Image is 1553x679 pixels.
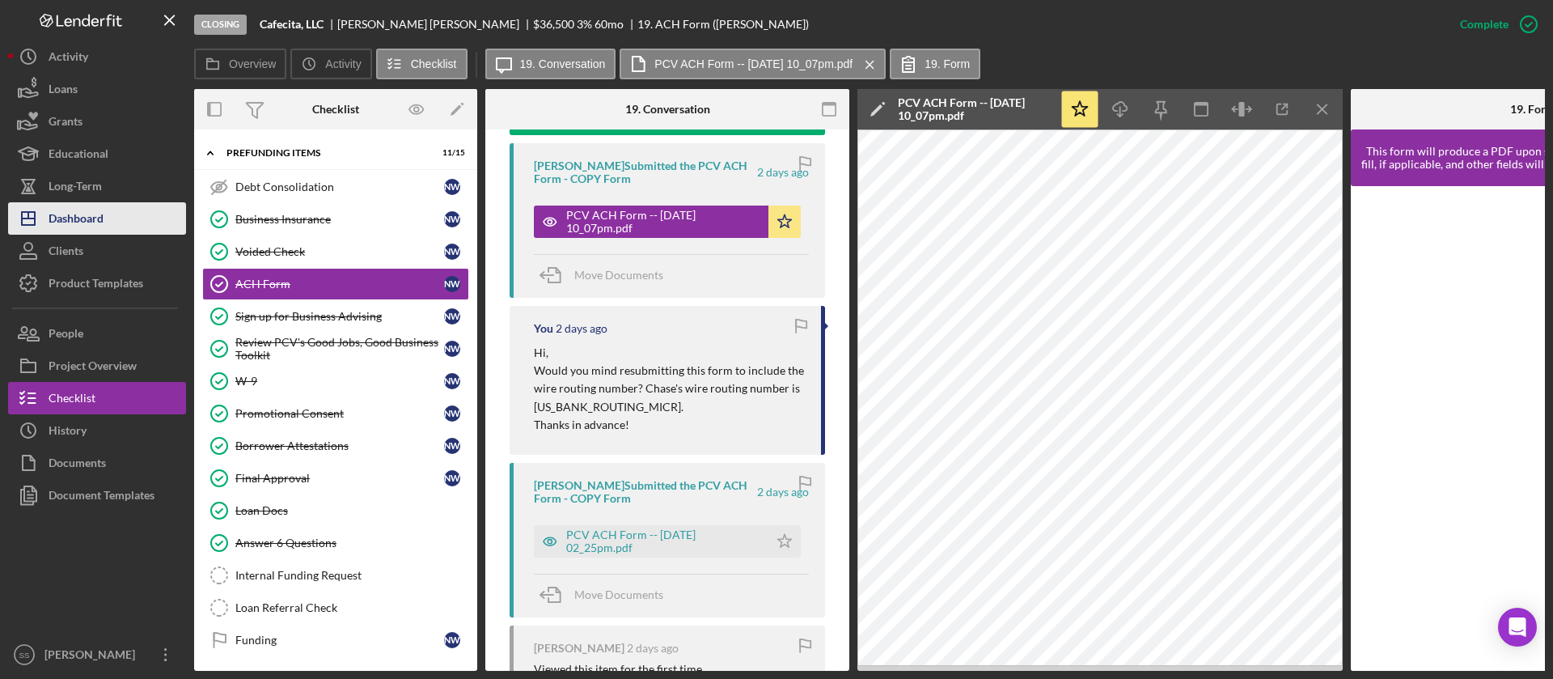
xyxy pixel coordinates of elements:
button: PCV ACH Form -- [DATE] 10_07pm.pdf [534,206,801,238]
p: Would you mind resubmitting this form to include the wire routing number? Chase's wire routing nu... [534,362,805,416]
time: 2025-10-14 02:07 [757,166,809,179]
div: Review PCV's Good Jobs, Good Business Toolkit [235,336,444,362]
button: 19. Form [890,49,980,79]
span: Move Documents [574,268,663,282]
div: N W [444,341,460,357]
div: Business Insurance [235,213,444,226]
div: 19. ACH Form ([PERSON_NAME]) [637,18,809,31]
label: Activity [325,57,361,70]
div: Borrower Attestations [235,439,444,452]
button: Activity [290,49,371,79]
text: SS [19,651,30,660]
div: Loan Referral Check [235,601,468,614]
a: Answer 6 Questions [202,527,469,559]
div: Documents [49,447,106,483]
p: Thanks in advance! [534,416,805,434]
a: ACH FormNW [202,268,469,300]
div: W-9 [235,375,444,388]
div: Debt Consolidation [235,180,444,193]
div: Funding [235,634,444,647]
div: Prefunding Items [226,148,425,158]
a: Review PCV's Good Jobs, Good Business ToolkitNW [202,333,469,365]
div: Viewed this item for the first time. [534,663,705,676]
div: N W [444,470,460,486]
div: N W [444,179,460,195]
a: Debt ConsolidationNW [202,171,469,203]
div: Promotional Consent [235,407,444,420]
div: N W [444,308,460,325]
button: Checklist [376,49,468,79]
button: SS[PERSON_NAME] [8,639,186,671]
a: Loan Referral Check [202,592,469,624]
div: Final Approval [235,472,444,485]
button: PCV ACH Form -- [DATE] 02_25pm.pdf [534,525,801,558]
button: Overview [194,49,286,79]
a: Promotional ConsentNW [202,397,469,430]
div: Checklist [312,103,359,116]
button: Complete [1444,8,1545,40]
label: 19. Conversation [520,57,606,70]
div: N W [444,438,460,454]
div: [PERSON_NAME] [534,642,624,655]
div: Voided Check [235,245,444,258]
a: Final ApprovalNW [202,462,469,494]
div: [PERSON_NAME] [PERSON_NAME] [337,18,533,31]
div: Document Templates [49,479,154,516]
button: PCV ACH Form -- [DATE] 10_07pm.pdf [620,49,886,79]
a: Borrower AttestationsNW [202,430,469,462]
a: Documents [8,447,186,479]
div: Closing [194,15,247,35]
span: Move Documents [574,588,663,601]
label: PCV ACH Form -- [DATE] 10_07pm.pdf [654,57,853,70]
a: Internal Funding Request [202,559,469,592]
b: Cafecita, LLC [260,18,324,31]
div: N W [444,276,460,292]
div: 60 mo [595,18,624,31]
button: Document Templates [8,479,186,511]
div: Complete [1460,8,1509,40]
div: You [534,322,553,335]
div: N W [444,373,460,389]
div: [PERSON_NAME] Submitted the PCV ACH Form - COPY Form [534,159,755,185]
div: Loan Docs [235,504,468,517]
div: ACH Form [235,278,444,291]
div: PCV ACH Form -- [DATE] 10_07pm.pdf [566,209,760,235]
label: 19. Form [925,57,970,70]
div: 3 % [577,18,592,31]
div: [PERSON_NAME] [40,639,146,675]
div: N W [444,632,460,648]
div: Answer 6 Questions [235,537,468,550]
div: 19. Conversation [625,103,710,116]
p: Hi, [534,344,805,362]
a: FundingNW [202,624,469,656]
div: Sign up for Business Advising [235,310,444,323]
div: 11 / 15 [436,148,465,158]
time: 2025-10-13 18:15 [627,642,679,655]
div: $36,500 [533,18,574,31]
